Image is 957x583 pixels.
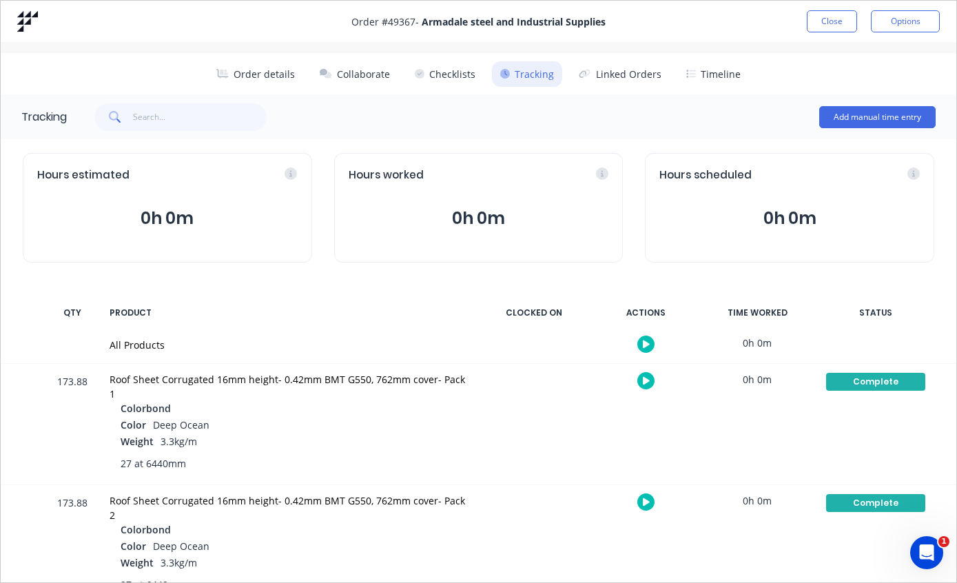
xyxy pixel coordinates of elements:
div: Complete [826,373,925,391]
div: TIME WORKED [706,298,809,327]
button: Tracking [492,61,562,87]
img: Factory [17,11,38,32]
input: Search... [133,103,267,131]
span: Weight [121,555,154,570]
span: 3.3kg/m [161,435,197,448]
div: 0h 0m [706,327,809,358]
span: 3.3kg/m [161,556,197,569]
button: Linked Orders [570,61,670,87]
div: Roof Sheet Corrugated 16mm height- 0.42mm BMT G550, 762mm cover- Pack 2 [110,493,466,522]
span: Order # 49367 - [351,14,606,29]
button: Order details [208,61,303,87]
div: QTY [52,298,93,327]
button: Collaborate [311,61,398,87]
div: Roof Sheet Corrugated 16mm height- 0.42mm BMT G550, 762mm cover- Pack 1 [110,372,466,401]
div: Tracking [21,109,67,125]
button: Checklists [407,61,484,87]
button: Complete [825,372,926,391]
div: STATUS [817,298,934,327]
div: 0h 0m [706,364,809,395]
span: 1 [938,536,949,547]
span: Hours worked [349,167,424,183]
div: CLOCKED ON [482,298,586,327]
div: All Products [110,338,466,352]
span: Deep Ocean [153,540,209,553]
span: Colorbond [121,401,171,416]
button: Add manual time entry [819,106,936,128]
button: 0h 0m [659,205,920,232]
div: 173.88 [52,366,93,484]
div: Complete [826,494,925,512]
div: PRODUCT [101,298,474,327]
span: Color [121,418,146,432]
button: Timeline [678,61,749,87]
span: Deep Ocean [153,418,209,431]
span: Color [121,539,146,553]
strong: Armadale steel and Industrial Supplies [422,15,606,28]
button: 0h 0m [37,205,298,232]
span: Weight [121,434,154,449]
span: Hours scheduled [659,167,752,183]
button: Options [871,10,940,32]
div: ACTIONS [594,298,697,327]
span: Hours estimated [37,167,130,183]
span: Colorbond [121,522,171,537]
iframe: Intercom live chat [910,536,943,569]
button: 0h 0m [349,205,609,232]
div: 0h 0m [706,485,809,516]
button: Complete [825,493,926,513]
span: 27 at 6440mm [121,456,186,471]
button: Close [807,10,857,32]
